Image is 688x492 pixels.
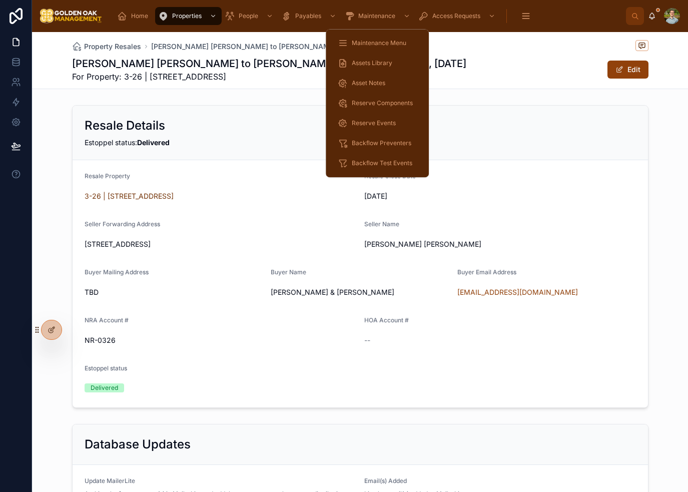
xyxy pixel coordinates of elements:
button: Edit [607,61,648,79]
a: [PERSON_NAME] [PERSON_NAME] to [PERSON_NAME] & [PERSON_NAME], [DATE] [151,42,429,52]
span: People [239,12,258,20]
span: Reserve Components [352,99,413,107]
span: Payables [295,12,321,20]
h2: Resale Details [85,118,165,134]
img: App logo [40,8,102,24]
span: [STREET_ADDRESS] [85,239,356,249]
span: Maintenance [358,12,395,20]
a: Reserve Events [332,114,423,132]
h2: Database Updates [85,436,191,452]
div: Delivered [91,383,118,392]
a: Maintenance Menu [332,34,423,52]
span: HOA Account # [364,316,409,324]
a: Backflow Test Events [332,154,423,172]
span: Buyer Name [271,268,306,276]
span: Backflow Test Events [352,159,412,167]
span: NRA Account # [85,316,129,324]
a: [EMAIL_ADDRESS][DOMAIN_NAME] [457,287,578,297]
span: Maintenance Menu [352,39,406,47]
span: Seller Name [364,220,399,228]
span: Asset Notes [352,79,385,87]
span: For Property: 3-26 | [STREET_ADDRESS] [72,71,466,83]
a: Reserve Components [332,94,423,112]
a: Property Resales [72,42,141,52]
span: Email(s) Added [364,477,407,484]
span: [PERSON_NAME] & [PERSON_NAME] [271,287,449,297]
a: Maintenance [341,7,415,25]
a: Home [114,7,155,25]
span: Backflow Preventers [352,139,411,147]
strong: Delivered [137,138,170,147]
span: Buyer Mailing Address [85,268,149,276]
span: Estoppel status [85,364,127,372]
span: Update MailerLite [85,477,135,484]
span: Access Requests [432,12,480,20]
span: Properties [172,12,202,20]
a: Assets Library [332,54,423,72]
span: Resale Property [85,172,130,180]
a: Backflow Preventers [332,134,423,152]
a: Access Requests [415,7,500,25]
a: Asset Notes [332,74,423,92]
span: Assets Library [352,59,392,67]
span: NR-0326 [85,335,356,345]
a: 3-26 | [STREET_ADDRESS] [85,191,174,201]
div: scrollable content [110,5,626,27]
a: People [222,7,278,25]
span: [PERSON_NAME] [PERSON_NAME] [364,239,636,249]
a: Payables [278,7,341,25]
span: Buyer Email Address [457,268,516,276]
span: Seller Forwarding Address [85,220,160,228]
span: -- [364,335,370,345]
a: Properties [155,7,222,25]
span: Reserve Events [352,119,396,127]
span: Home [131,12,148,20]
span: Estoppel status: [85,138,170,147]
span: TBD [85,287,263,297]
span: [DATE] [364,191,636,201]
h1: [PERSON_NAME] [PERSON_NAME] to [PERSON_NAME] & [PERSON_NAME], [DATE] [72,57,466,71]
span: Property Resales [84,42,141,52]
